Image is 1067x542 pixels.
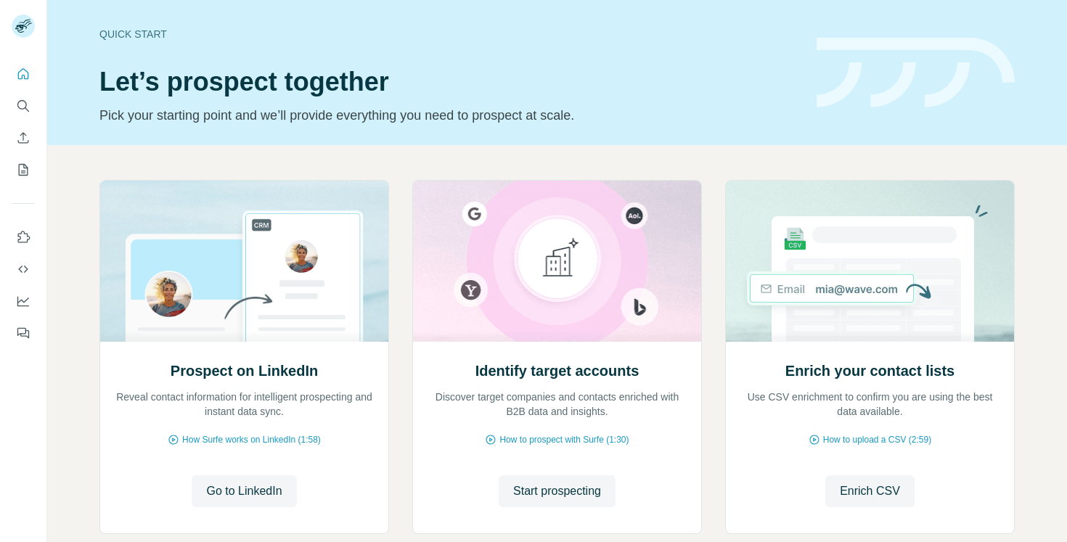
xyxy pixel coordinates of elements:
h2: Enrich your contact lists [785,361,954,381]
h1: Let’s prospect together [99,67,799,97]
span: How to upload a CSV (2:59) [823,433,931,446]
h2: Identify target accounts [475,361,639,381]
p: Reveal contact information for intelligent prospecting and instant data sync. [115,390,374,419]
span: Start prospecting [513,483,601,500]
button: Quick start [12,61,35,87]
span: Enrich CSV [840,483,900,500]
button: Use Surfe on LinkedIn [12,224,35,250]
span: How Surfe works on LinkedIn (1:58) [182,433,321,446]
div: Quick start [99,27,799,41]
img: Prospect on LinkedIn [99,181,389,342]
button: Use Surfe API [12,256,35,282]
button: Search [12,93,35,119]
span: How to prospect with Surfe (1:30) [499,433,629,446]
button: Start prospecting [499,475,616,507]
p: Use CSV enrichment to confirm you are using the best data available. [740,390,999,419]
p: Pick your starting point and we’ll provide everything you need to prospect at scale. [99,105,799,126]
img: Enrich your contact lists [725,181,1015,342]
button: Enrich CSV [825,475,915,507]
button: Go to LinkedIn [192,475,296,507]
img: Identify target accounts [412,181,702,342]
button: Feedback [12,320,35,346]
button: Enrich CSV [12,125,35,151]
h2: Prospect on LinkedIn [171,361,318,381]
button: Dashboard [12,288,35,314]
button: My lists [12,157,35,183]
img: banner [817,38,1015,108]
span: Go to LinkedIn [206,483,282,500]
p: Discover target companies and contacts enriched with B2B data and insights. [428,390,687,419]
